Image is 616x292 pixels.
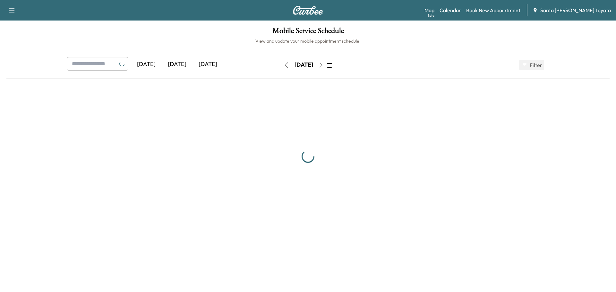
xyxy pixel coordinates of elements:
[6,27,610,38] h1: Mobile Service Schedule
[466,6,520,14] a: Book New Appointment
[540,6,611,14] span: Santa [PERSON_NAME] Toyota
[530,61,541,69] span: Filter
[193,57,223,72] div: [DATE]
[162,57,193,72] div: [DATE]
[440,6,461,14] a: Calendar
[295,61,313,69] div: [DATE]
[131,57,162,72] div: [DATE]
[428,13,434,18] div: Beta
[6,38,610,44] h6: View and update your mobile appointment schedule.
[519,60,544,70] button: Filter
[293,6,323,15] img: Curbee Logo
[424,6,434,14] a: MapBeta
